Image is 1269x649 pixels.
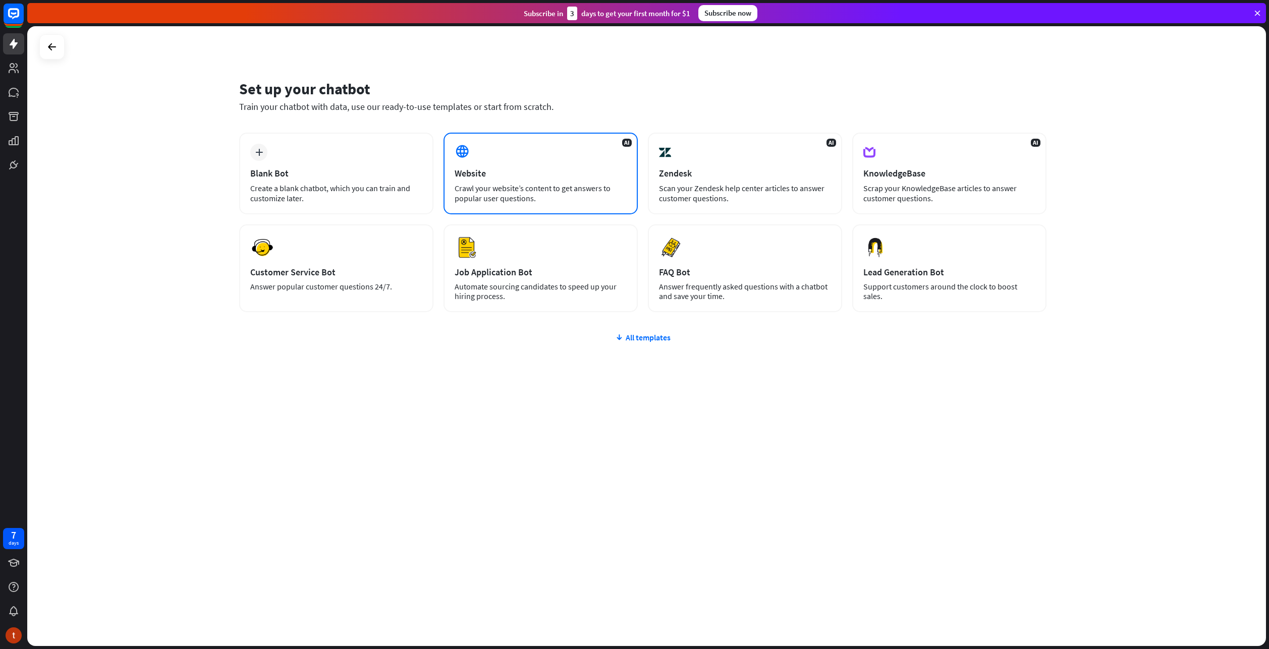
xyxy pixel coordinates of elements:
div: 7 [11,530,16,540]
span: AI [826,139,836,147]
span: AI [622,139,632,147]
div: Zendesk [659,167,831,179]
div: Subscribe in days to get your first month for $1 [524,7,690,20]
div: Scrap your KnowledgeBase articles to answer customer questions. [863,183,1035,203]
i: plus [255,149,263,156]
div: Customer Service Bot [250,266,422,278]
div: FAQ Bot [659,266,831,278]
div: Answer frequently asked questions with a chatbot and save your time. [659,282,831,301]
div: Automate sourcing candidates to speed up your hiring process. [455,282,627,301]
div: Support customers around the clock to boost sales. [863,282,1035,301]
span: AI [1031,139,1040,147]
div: Train your chatbot with data, use our ready-to-use templates or start from scratch. [239,101,1046,112]
div: All templates [239,332,1046,342]
div: Job Application Bot [455,266,627,278]
a: 7 days [3,528,24,549]
div: Blank Bot [250,167,422,179]
div: Set up your chatbot [239,79,1046,98]
div: Answer popular customer questions 24/7. [250,282,422,291]
div: Create a blank chatbot, which you can train and customize later. [250,183,422,203]
div: Website [455,167,627,179]
div: Subscribe now [698,5,757,21]
div: KnowledgeBase [863,167,1035,179]
div: 3 [567,7,577,20]
div: Crawl your website’s content to get answers to popular user questions. [455,183,627,203]
div: days [9,540,19,547]
div: Lead Generation Bot [863,266,1035,278]
div: Scan your Zendesk help center articles to answer customer questions. [659,183,831,203]
button: Open LiveChat chat widget [8,4,38,34]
